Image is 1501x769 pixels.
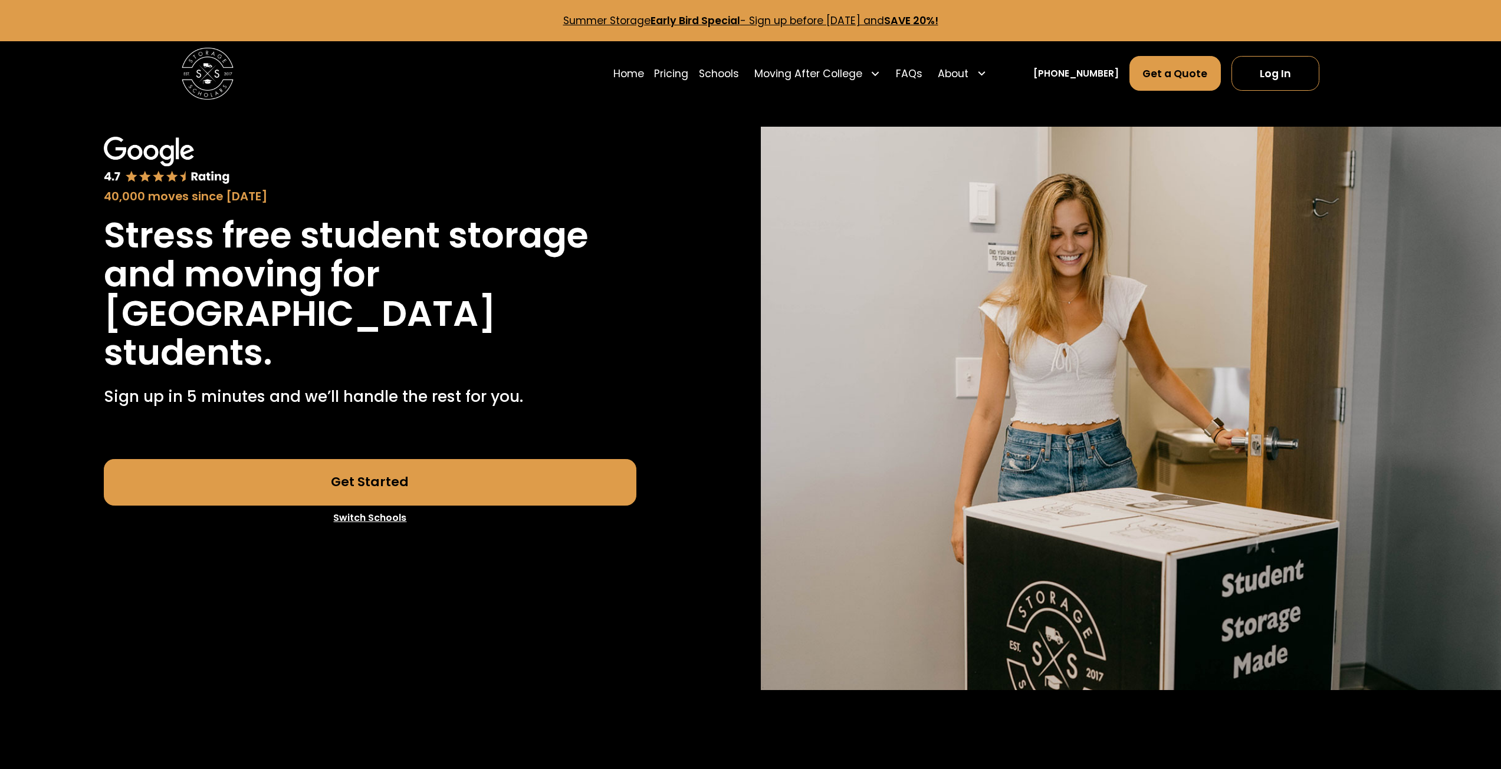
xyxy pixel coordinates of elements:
img: Storage Scholars will have everything waiting for you in your room when you arrive to campus. [761,127,1501,690]
a: Pricing [654,55,688,91]
div: Moving After College [754,66,862,81]
div: 40,000 moves since [DATE] [104,188,637,206]
a: [PHONE_NUMBER] [1033,67,1119,80]
h1: Stress free student storage and moving for [104,216,637,294]
a: FAQs [896,55,922,91]
a: Get a Quote [1129,56,1221,91]
a: Log In [1231,56,1319,91]
a: Home [613,55,644,91]
h1: [GEOGRAPHIC_DATA] [104,294,496,333]
a: Get Started [104,459,637,506]
p: Sign up in 5 minutes and we’ll handle the rest for you. [104,385,523,408]
div: About [933,55,992,91]
img: Storage Scholars main logo [182,48,234,100]
div: About [938,66,968,81]
a: Summer StorageEarly Bird Special- Sign up before [DATE] andSAVE 20%! [563,14,938,28]
a: Schools [699,55,739,91]
h1: students. [104,333,272,372]
strong: Early Bird Special [651,14,740,28]
strong: SAVE 20%! [884,14,938,28]
div: Moving After College [749,55,885,91]
img: Google 4.7 star rating [104,137,231,185]
a: Switch Schools [104,506,637,530]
